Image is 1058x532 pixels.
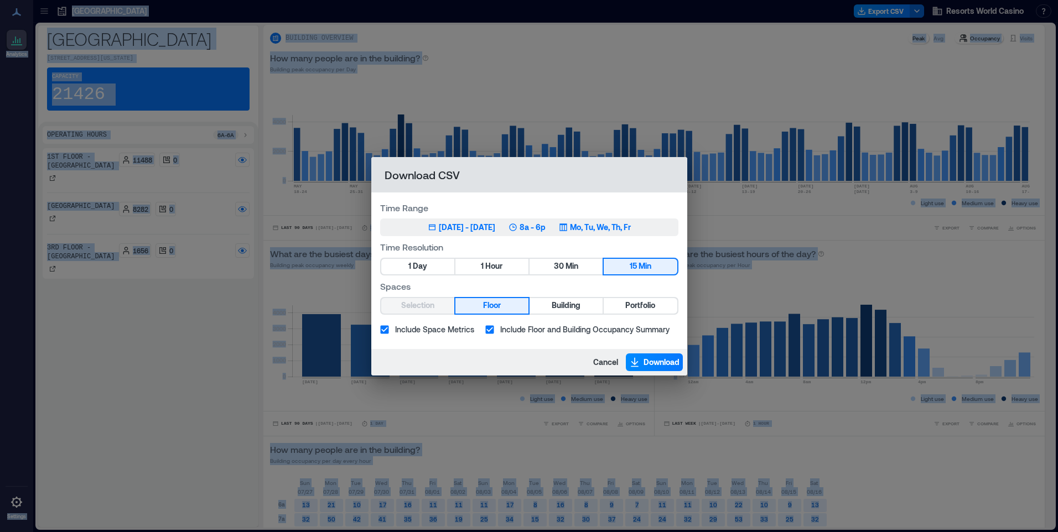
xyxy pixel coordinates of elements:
[570,222,631,233] p: Mo, Tu, We, Th, Fr
[626,353,683,371] button: Download
[500,324,670,335] span: Include Floor and Building Occupancy Summary
[644,357,680,368] span: Download
[625,299,655,312] span: Portfolio
[552,299,580,312] span: Building
[439,222,495,233] div: [DATE] - [DATE]
[371,157,687,192] h2: Download CSV
[413,259,427,273] span: Day
[604,298,677,314] button: Portfolio
[485,259,502,273] span: Hour
[455,298,528,314] button: Floor
[481,259,484,273] span: 1
[630,259,637,273] span: 15
[395,324,474,335] span: Include Space Metrics
[566,259,578,273] span: Min
[455,259,528,274] button: 1 Hour
[483,299,501,312] span: Floor
[639,259,651,273] span: Min
[554,259,564,273] span: 30
[593,357,618,368] span: Cancel
[380,218,678,236] button: [DATE] - [DATE]8a - 6pMo, Tu, We, Th, Fr
[520,222,546,233] p: 8a - 6p
[381,259,454,274] button: 1 Day
[380,201,678,214] label: Time Range
[590,353,621,371] button: Cancel
[530,298,603,314] button: Building
[604,259,677,274] button: 15 Min
[380,241,678,253] label: Time Resolution
[408,259,411,273] span: 1
[530,259,603,274] button: 30 Min
[380,280,678,293] label: Spaces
